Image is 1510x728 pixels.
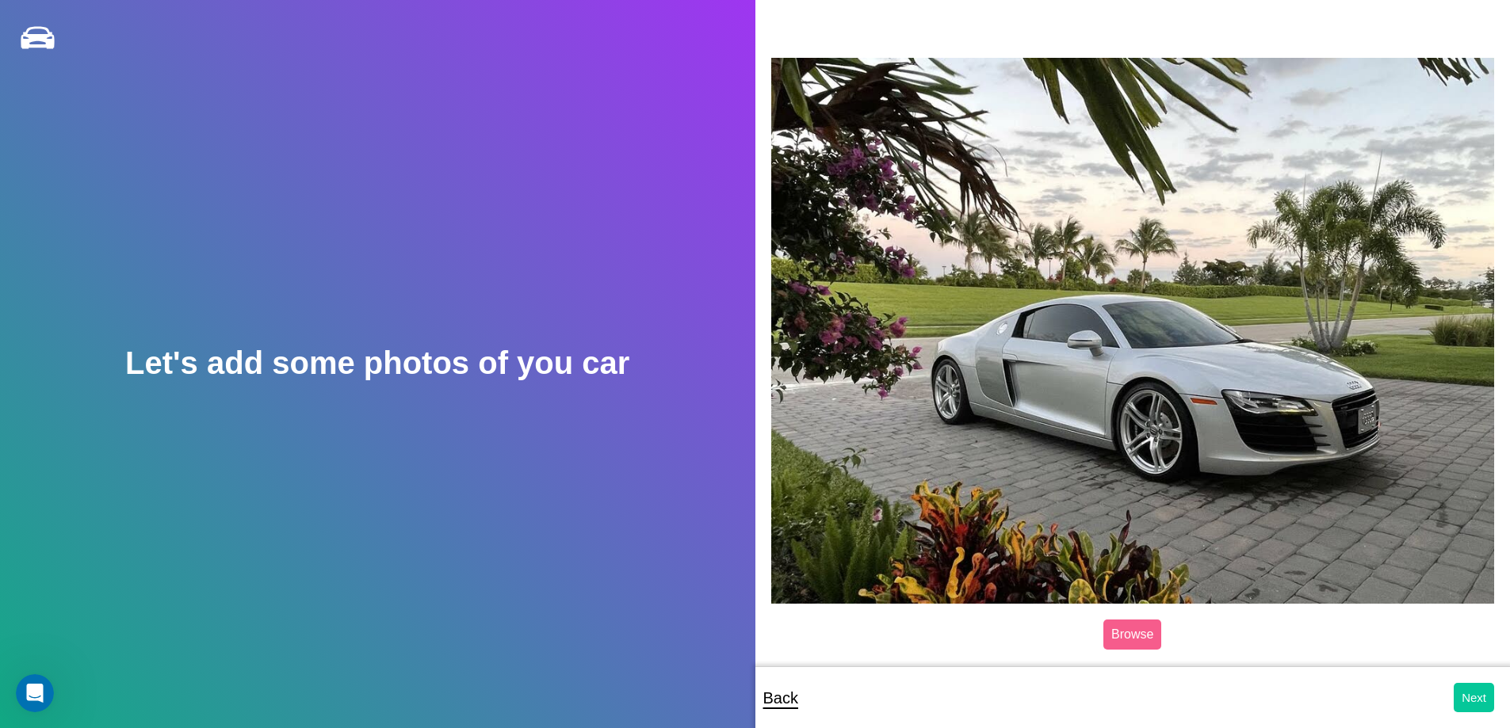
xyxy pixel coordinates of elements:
[1454,683,1494,712] button: Next
[125,345,629,381] h2: Let's add some photos of you car
[763,684,798,712] p: Back
[1103,619,1161,650] label: Browse
[771,58,1495,603] img: posted
[16,674,54,712] iframe: Intercom live chat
